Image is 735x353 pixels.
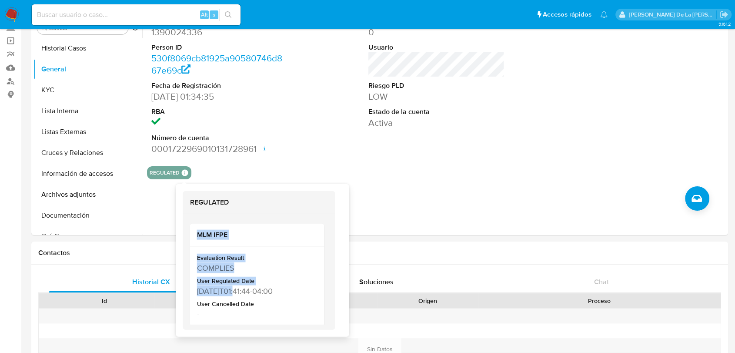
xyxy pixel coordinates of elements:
button: Lista Interna [33,101,142,121]
span: Soluciones [359,277,394,287]
div: Cancelled Regulation [197,323,315,331]
button: search-icon [219,9,237,21]
dt: Riesgo PLD [368,81,504,91]
p: javier.gutierrez@mercadolibre.com.mx [629,10,717,19]
dd: Activa [368,117,504,129]
button: Listas Externas [33,121,142,142]
input: Buscar usuario o caso... [32,9,241,20]
dd: 1390024336 [151,26,287,38]
button: KYC [33,80,142,101]
dt: Fecha de Registración [151,81,287,91]
a: 530f8069cb81925a90580746d867e69c [151,52,282,77]
a: Salir [719,10,728,19]
dt: RBA [151,107,287,117]
dd: 0 [368,26,504,38]
dt: Person ID [151,43,287,52]
button: Información de accesos [33,163,142,184]
button: Créditos [33,226,142,247]
div: User Regulated Date [197,277,315,286]
div: 2023-06-03T01:41:44-04:00 [197,285,315,296]
button: Historial Casos [33,38,142,59]
dt: Número de cuenta [151,133,287,143]
div: COMPLIES [197,262,315,273]
h2: MLM IFPE [197,231,317,239]
span: Alt [201,10,208,19]
div: Evaluation Result [197,254,315,262]
span: s [213,10,215,19]
span: Historial CX [132,277,170,287]
dd: LOW [368,91,504,103]
a: Notificaciones [600,11,608,18]
h2: REGULATED [190,198,328,207]
div: Proceso [484,296,715,305]
span: Chat [594,277,609,287]
dd: [DATE] 01:34:35 [151,91,287,103]
button: Cruces y Relaciones [33,142,142,163]
dt: Estado de la cuenta [368,107,504,117]
span: Accesos rápidos [543,10,591,19]
button: Documentación [33,205,142,226]
div: User Cancelled Date [197,299,315,308]
dd: 0001722969010131728961 [151,143,287,155]
button: Archivos adjuntos [33,184,142,205]
div: - [197,308,315,319]
button: General [33,59,142,80]
div: Origen [384,296,472,305]
div: Id [60,296,148,305]
dt: Usuario [368,43,504,52]
span: 3.161.2 [718,20,731,27]
h1: Contactos [38,249,721,257]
